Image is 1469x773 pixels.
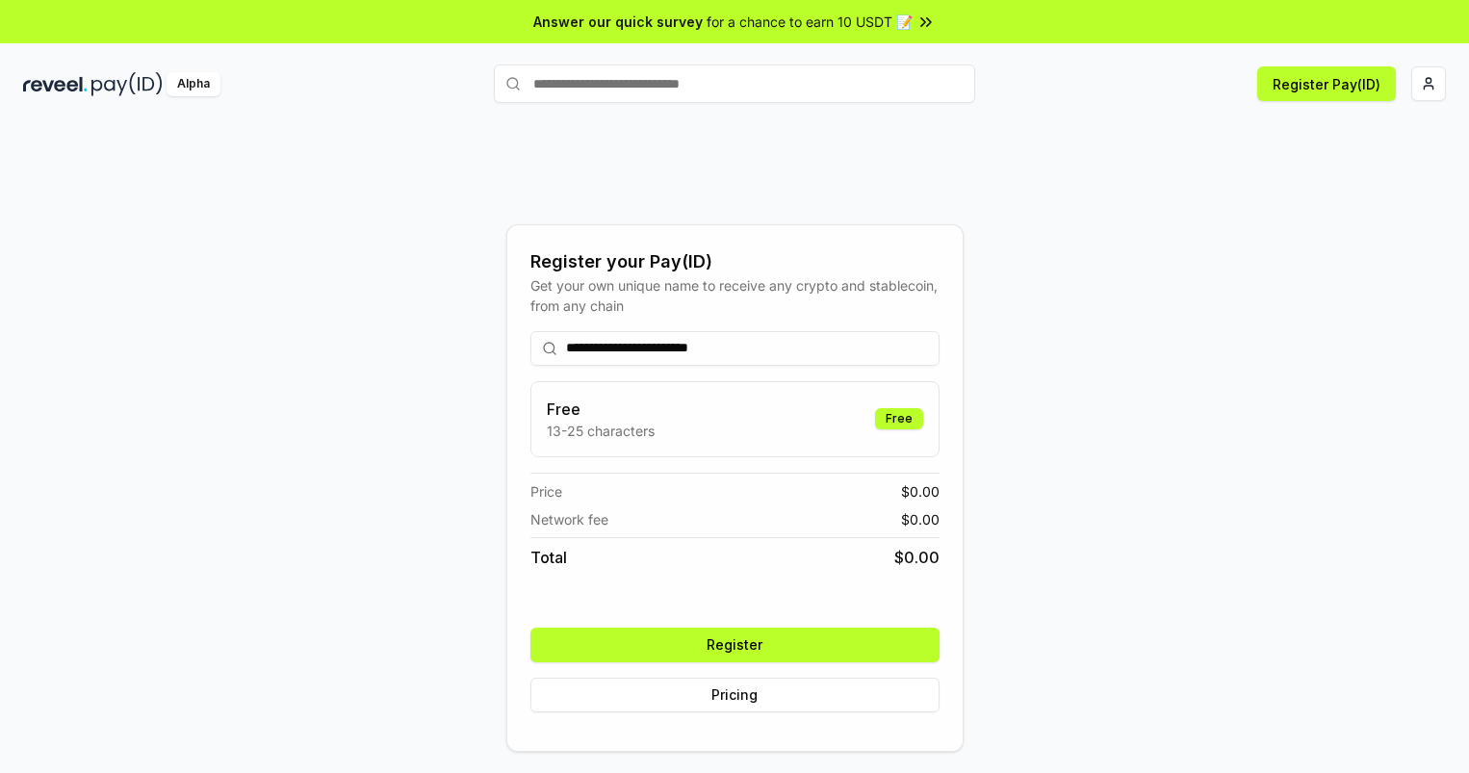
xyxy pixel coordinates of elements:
[530,248,940,275] div: Register your Pay(ID)
[530,546,567,569] span: Total
[91,72,163,96] img: pay_id
[530,481,562,502] span: Price
[901,509,940,529] span: $ 0.00
[530,509,608,529] span: Network fee
[875,408,923,429] div: Free
[1257,66,1396,101] button: Register Pay(ID)
[894,546,940,569] span: $ 0.00
[707,12,913,32] span: for a chance to earn 10 USDT 📝
[23,72,88,96] img: reveel_dark
[901,481,940,502] span: $ 0.00
[167,72,220,96] div: Alpha
[547,398,655,421] h3: Free
[530,678,940,712] button: Pricing
[547,421,655,441] p: 13-25 characters
[530,275,940,316] div: Get your own unique name to receive any crypto and stablecoin, from any chain
[530,628,940,662] button: Register
[533,12,703,32] span: Answer our quick survey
